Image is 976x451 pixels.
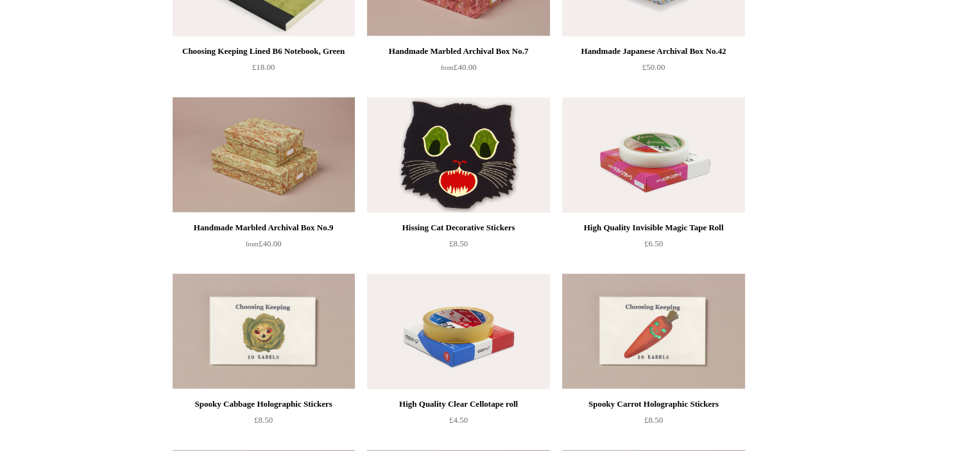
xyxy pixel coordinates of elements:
a: Spooky Cabbage Holographic Stickers £8.50 [173,396,355,449]
a: Handmade Japanese Archival Box No.42 £50.00 [562,44,744,96]
img: High Quality Invisible Magic Tape Roll [562,98,744,213]
div: Spooky Cabbage Holographic Stickers [176,396,352,412]
span: from [441,64,454,71]
img: High Quality Clear Cellotape roll [367,274,549,389]
span: £50.00 [642,62,665,72]
a: Spooky Cabbage Holographic Stickers Spooky Cabbage Holographic Stickers [173,274,355,389]
a: Handmade Marbled Archival Box No.9 Handmade Marbled Archival Box No.9 [173,98,355,213]
img: Spooky Carrot Holographic Stickers [562,274,744,389]
img: Spooky Cabbage Holographic Stickers [173,274,355,389]
span: £8.50 [254,415,273,425]
div: Handmade Japanese Archival Box No.42 [565,44,741,59]
img: Hissing Cat Decorative Stickers [367,98,549,213]
span: £40.00 [441,62,477,72]
div: Handmade Marbled Archival Box No.9 [176,220,352,235]
div: Hissing Cat Decorative Stickers [370,220,546,235]
a: Hissing Cat Decorative Stickers £8.50 [367,220,549,273]
div: High Quality Invisible Magic Tape Roll [565,220,741,235]
div: Handmade Marbled Archival Box No.7 [370,44,546,59]
span: £18.00 [252,62,275,72]
div: Choosing Keeping Lined B6 Notebook, Green [176,44,352,59]
span: £40.00 [246,239,282,248]
a: High Quality Clear Cellotape roll £4.50 [367,396,549,449]
a: High Quality Invisible Magic Tape Roll £6.50 [562,220,744,273]
span: £6.50 [644,239,663,248]
a: Spooky Carrot Holographic Stickers £8.50 [562,396,744,449]
a: Spooky Carrot Holographic Stickers Spooky Carrot Holographic Stickers [562,274,744,389]
a: Handmade Marbled Archival Box No.9 from£40.00 [173,220,355,273]
a: High Quality Clear Cellotape roll High Quality Clear Cellotape roll [367,274,549,389]
a: Handmade Marbled Archival Box No.7 from£40.00 [367,44,549,96]
a: High Quality Invisible Magic Tape Roll High Quality Invisible Magic Tape Roll [562,98,744,213]
a: Choosing Keeping Lined B6 Notebook, Green £18.00 [173,44,355,96]
span: £8.50 [449,239,468,248]
a: Hissing Cat Decorative Stickers Hissing Cat Decorative Stickers [367,98,549,213]
img: Handmade Marbled Archival Box No.9 [173,98,355,213]
span: from [246,241,259,248]
span: £4.50 [449,415,468,425]
span: £8.50 [644,415,663,425]
div: Spooky Carrot Holographic Stickers [565,396,741,412]
div: High Quality Clear Cellotape roll [370,396,546,412]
